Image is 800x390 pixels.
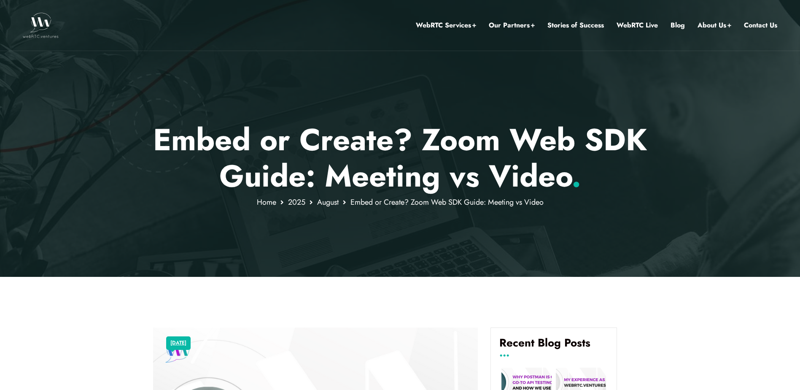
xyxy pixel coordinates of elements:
a: [DATE] [170,338,186,349]
a: About Us [698,20,731,31]
a: Our Partners [489,20,535,31]
a: WebRTC Live [617,20,658,31]
a: WebRTC Services [416,20,476,31]
a: Home [257,197,276,208]
a: Stories of Success [547,20,604,31]
a: August [317,197,339,208]
h4: Recent Blog Posts [499,336,608,356]
span: . [571,154,581,198]
p: Embed or Create? Zoom Web SDK Guide: Meeting vs Video [153,122,647,195]
span: Embed or Create? Zoom Web SDK Guide: Meeting vs Video [350,197,544,208]
img: WebRTC.ventures [23,13,59,38]
a: Contact Us [744,20,777,31]
a: 2025 [288,197,305,208]
a: Blog [671,20,685,31]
